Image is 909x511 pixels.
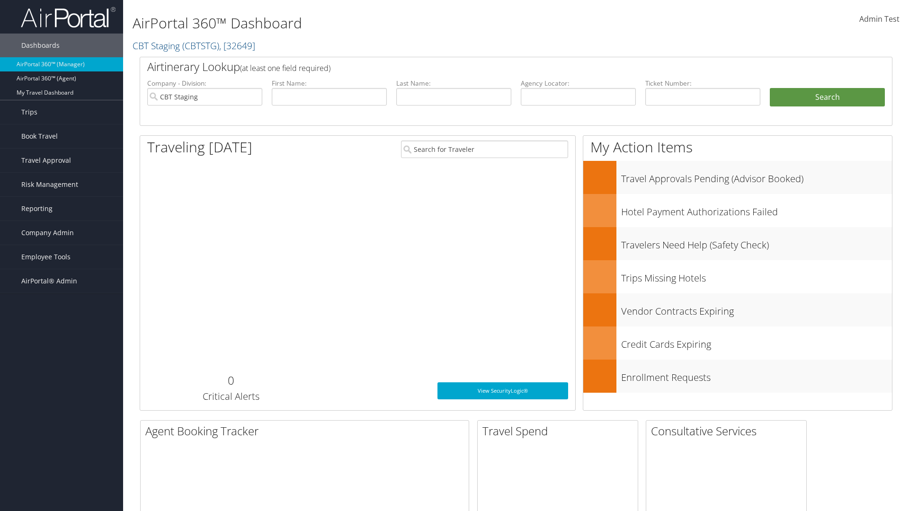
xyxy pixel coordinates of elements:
span: Risk Management [21,173,78,196]
h1: AirPortal 360™ Dashboard [133,13,644,33]
a: Hotel Payment Authorizations Failed [583,194,892,227]
h1: My Action Items [583,137,892,157]
button: Search [770,88,885,107]
a: Travel Approvals Pending (Advisor Booked) [583,161,892,194]
span: , [ 32649 ] [219,39,255,52]
a: Enrollment Requests [583,360,892,393]
h3: Credit Cards Expiring [621,333,892,351]
span: Dashboards [21,34,60,57]
h2: 0 [147,372,314,388]
label: First Name: [272,79,387,88]
h2: Agent Booking Tracker [145,423,469,439]
h2: Airtinerary Lookup [147,59,822,75]
span: AirPortal® Admin [21,269,77,293]
h2: Travel Spend [482,423,638,439]
span: (at least one field required) [240,63,330,73]
a: Credit Cards Expiring [583,326,892,360]
input: Search for Traveler [401,141,568,158]
label: Last Name: [396,79,511,88]
span: Admin Test [859,14,900,24]
span: Company Admin [21,221,74,245]
a: Travelers Need Help (Safety Check) [583,227,892,260]
h3: Critical Alerts [147,390,314,403]
span: Employee Tools [21,245,71,269]
h3: Travel Approvals Pending (Advisor Booked) [621,167,892,185]
a: Vendor Contracts Expiring [583,293,892,326]
h3: Enrollment Requests [621,366,892,384]
label: Agency Locator: [521,79,636,88]
h3: Travelers Need Help (Safety Check) [621,234,892,252]
a: Admin Test [859,5,900,34]
h2: Consultative Services [651,423,806,439]
label: Company - Division: [147,79,262,88]
label: Ticket Number: [645,79,760,88]
span: Book Travel [21,124,58,148]
a: Trips Missing Hotels [583,260,892,293]
h3: Hotel Payment Authorizations Failed [621,201,892,219]
span: ( CBTSTG ) [182,39,219,52]
h3: Trips Missing Hotels [621,267,892,285]
a: CBT Staging [133,39,255,52]
img: airportal-logo.png [21,6,116,28]
h1: Traveling [DATE] [147,137,252,157]
span: Trips [21,100,37,124]
h3: Vendor Contracts Expiring [621,300,892,318]
span: Travel Approval [21,149,71,172]
a: View SecurityLogic® [437,382,568,399]
span: Reporting [21,197,53,220]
